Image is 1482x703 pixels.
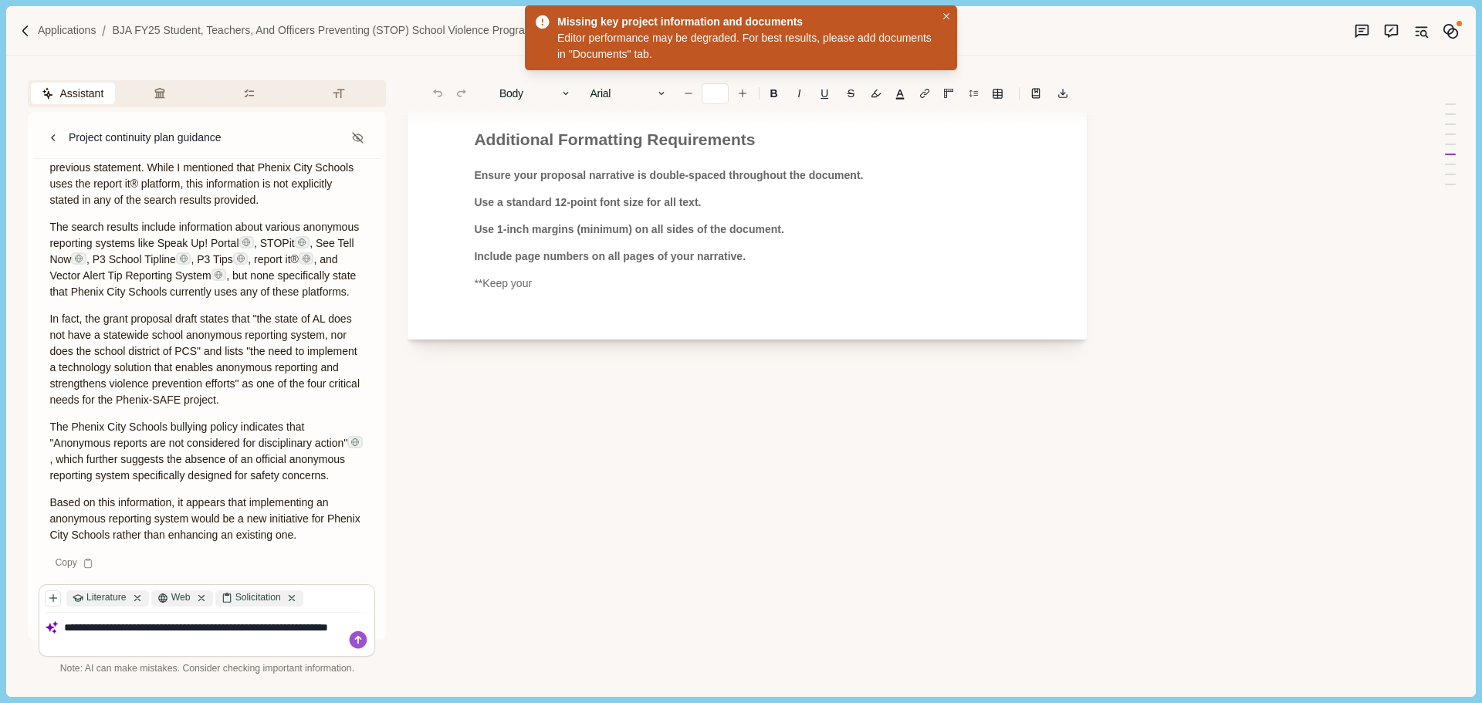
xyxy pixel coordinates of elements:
[732,83,753,104] button: Increase font size
[176,253,233,265] span: , P3 Tips
[112,22,643,39] a: BJA FY25 Student, Teachers, and Officers Preventing (STOP) School Violence Program (O-BJA-2025-17...
[963,83,984,104] button: Line height
[557,14,930,30] div: Missing key project information and documents
[239,237,295,249] span: , STOPit
[49,419,364,484] p: , which further suggests the absence of an official anonymous reporting system specifically desig...
[557,30,936,63] div: Editor performance may be degraded. For best results, please add documents in "Documents" tab.
[848,88,854,99] s: S
[1025,83,1047,104] button: Line height
[49,253,340,282] span: , and Vector Alert Tip Reporting System
[474,223,783,235] span: Use 1-inch margins (minimum) on all sides of the document.
[49,144,364,208] p: Looking at the search results more carefully, I need to correct my previous statement. While I me...
[39,662,375,676] div: Note: AI can make mistakes. Consider checking important information.
[788,83,810,104] button: I
[813,83,837,104] button: U
[474,130,755,148] span: Additional Formatting Requirements
[49,421,347,449] span: The Phenix City Schools bullying policy indicates that "Anonymous reports are not considered for ...
[821,88,828,99] u: U
[49,219,364,300] p: , but none specifically state that Phenix City Schools currently uses any of these platforms.
[49,237,357,265] span: , See Tell Now
[938,83,959,104] button: Adjust margins
[451,83,472,104] button: Redo
[71,253,175,265] span: , P3 School Tipline
[47,554,102,573] div: Copy
[770,88,778,99] b: B
[474,250,746,262] span: Include page numbers on all pages of your narrative.
[19,24,32,38] img: Forward slash icon
[49,221,362,249] span: The search results include information about various anonymous reporting systems like Speak Up! P...
[474,196,701,208] span: Use a standard 12-point font size for all text.
[474,169,863,181] span: Ensure your proposal narrative is double-spaced throughout the document.
[798,88,801,99] i: I
[474,277,532,289] span: **Keep your
[69,130,222,146] div: Project continuity plan guidance
[678,83,699,104] button: Decrease font size
[215,590,303,607] div: Solicitation
[427,83,448,104] button: Undo
[914,83,936,104] button: Line height
[66,590,148,607] div: Literature
[96,24,112,38] img: Forward slash icon
[38,22,96,39] a: Applications
[1052,83,1074,104] button: Export to docx
[762,83,786,104] button: B
[839,83,862,104] button: S
[59,86,103,102] span: Assistant
[986,83,1008,104] button: Line height
[582,83,675,104] button: Arial
[49,311,364,408] p: In fact, the grant proposal draft states that "the state of AL does not have a statewide school a...
[49,495,364,543] p: Based on this information, it appears that implementing an anonymous reporting system would be a ...
[233,253,299,265] span: , report it®
[492,83,580,104] button: Body
[151,590,212,607] div: Web
[939,8,955,25] button: Close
